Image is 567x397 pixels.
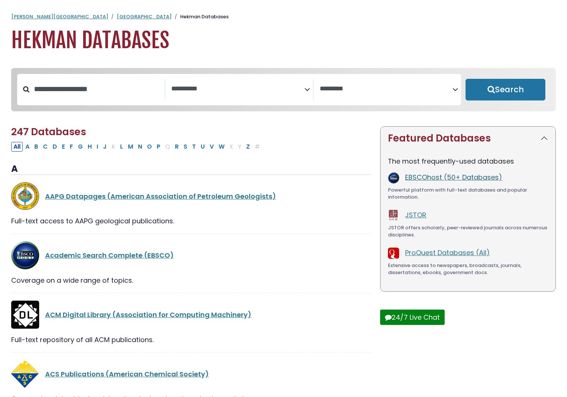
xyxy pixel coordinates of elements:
button: Filter Results D [50,142,59,152]
a: JSTOR [405,210,426,220]
button: Filter Results S [181,142,189,152]
div: Full-text access to AAPG geological publications. [11,216,371,226]
div: Extensive access to newspapers, broadcasts, journals, dissertations, ebooks, government docs. [388,262,548,276]
div: Coverage on a wide range of topics. [11,275,371,285]
button: Filter Results U [198,142,207,152]
li: Hekman Databases [172,13,229,21]
a: [PERSON_NAME][GEOGRAPHIC_DATA] [11,13,108,20]
button: Filter Results G [76,142,85,152]
button: Filter Results M [126,142,135,152]
a: ACM Digital Library (Association for Computing Machinery) [45,310,251,319]
button: Filter Results I [94,142,100,152]
button: Filter Results A [23,142,32,152]
button: Featured Databases [380,127,555,150]
a: ACS Publications (American Chemical Society) [45,369,209,379]
div: Alpha-list to filter by first letter of database name [11,142,263,151]
button: All [11,142,23,152]
a: ProQuest Databases (All) [405,248,490,257]
a: AAPG Datapages (American Association of Petroleum Geologists) [45,192,276,201]
button: Filter Results L [118,142,125,152]
button: 24/7 Live Chat [380,310,445,325]
button: Filter Results O [145,142,154,152]
a: Academic Search Complete (EBSCO) [45,251,174,260]
button: Filter Results B [32,142,40,152]
button: Filter Results Z [244,142,252,152]
button: Filter Results V [207,142,216,152]
button: Filter Results E [60,142,67,152]
button: Filter Results F [68,142,75,152]
button: Submit for Search Results [466,79,545,100]
a: [GEOGRAPHIC_DATA] [117,13,172,20]
button: Filter Results H [85,142,94,152]
input: Search database by title or keyword [29,83,165,95]
h3: A [11,164,371,175]
button: Filter Results R [173,142,181,152]
button: Filter Results J [101,142,109,152]
div: Powerful platform with full-text databases and popular information. [388,186,548,201]
h1: Hekman Databases [11,28,556,53]
button: Filter Results P [154,142,163,152]
a: EBSCOhost (50+ Databases) [405,173,502,182]
button: Filter Results N [136,142,144,152]
textarea: Search [320,85,452,93]
nav: Search filters [11,68,556,111]
button: Filter Results W [216,142,227,152]
p: The most frequently-used databases [388,156,548,166]
span: 247 Databases [11,125,86,139]
button: Filter Results T [190,142,198,152]
textarea: Search [171,85,304,93]
button: Filter Results C [41,142,50,152]
nav: breadcrumb [11,13,556,21]
div: JSTOR offers scholarly, peer-reviewed journals across numerous disciplines. [388,224,548,239]
div: Full-text repository of all ACM publications. [11,335,371,345]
